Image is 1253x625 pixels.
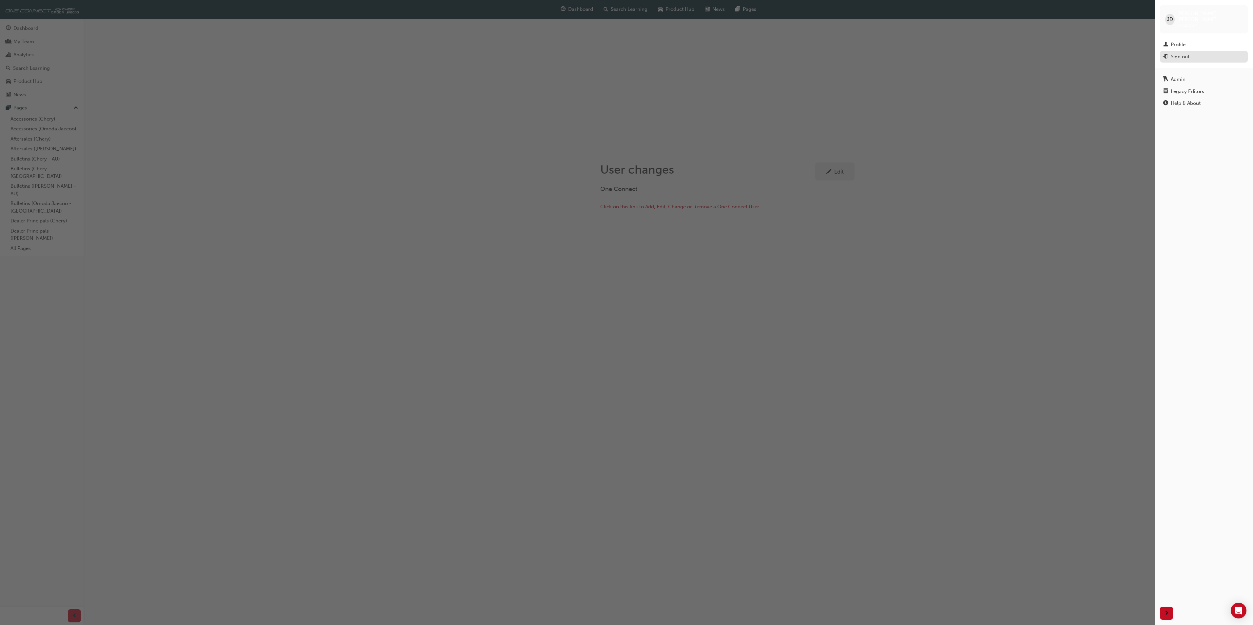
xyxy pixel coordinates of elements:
span: man-icon [1163,42,1168,48]
div: Sign out [1171,53,1189,61]
span: JD [1167,16,1173,23]
div: Open Intercom Messenger [1231,603,1246,618]
button: Sign out [1160,51,1248,63]
div: Help & About [1171,100,1201,107]
span: info-icon [1163,101,1168,106]
a: Legacy Editors [1160,85,1248,98]
a: Profile [1160,39,1248,51]
span: [PERSON_NAME] [PERSON_NAME] [1177,10,1243,22]
span: next-icon [1164,609,1169,617]
div: Profile [1171,41,1186,48]
a: Admin [1160,73,1248,85]
div: Legacy Editors [1171,88,1204,95]
div: Admin [1171,76,1186,83]
span: keys-icon [1163,77,1168,83]
span: exit-icon [1163,54,1168,60]
span: notepad-icon [1163,89,1168,95]
a: Help & About [1160,97,1248,109]
span: cma0037 [1177,23,1197,28]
